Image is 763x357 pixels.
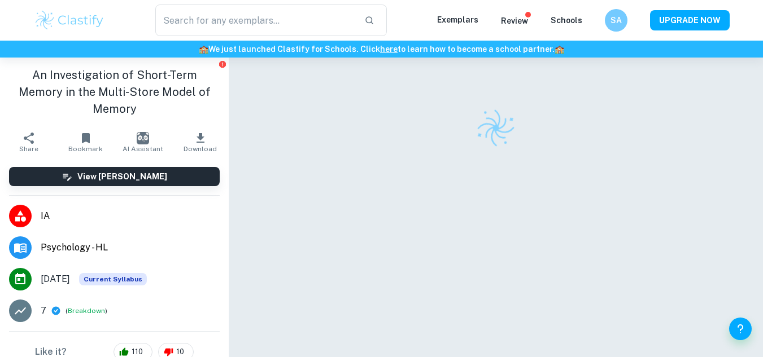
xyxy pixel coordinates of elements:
[155,5,356,36] input: Search for any exemplars...
[380,45,398,54] a: here
[77,170,167,183] h6: View [PERSON_NAME]
[2,43,761,55] h6: We just launched Clastify for Schools. Click to learn how to become a school partner.
[79,273,147,285] div: This exemplar is based on the current syllabus. Feel free to refer to it for inspiration/ideas wh...
[68,306,105,316] button: Breakdown
[57,126,114,158] button: Bookmark
[184,145,217,153] span: Download
[123,145,163,153] span: AI Assistant
[41,241,220,254] span: Psychology - HL
[66,306,107,316] span: ( )
[437,14,478,26] p: Exemplars
[172,126,229,158] button: Download
[650,10,730,30] button: UPGRADE NOW
[551,16,582,25] a: Schools
[137,132,149,144] img: AI Assistant
[9,167,220,186] button: View [PERSON_NAME]
[199,45,208,54] span: 🏫
[34,9,106,32] img: Clastify logo
[79,273,147,285] span: Current Syllabus
[472,104,520,152] img: Clastify logo
[115,126,172,158] button: AI Assistant
[41,209,220,223] span: IA
[41,304,46,318] p: 7
[41,272,70,286] span: [DATE]
[501,15,528,27] p: Review
[605,9,627,32] button: SA
[609,14,622,27] h6: SA
[68,145,103,153] span: Bookmark
[218,60,226,68] button: Report issue
[9,67,220,117] h1: An Investigation of Short-Term Memory in the Multi-Store Model of Memory
[729,318,752,340] button: Help and Feedback
[19,145,38,153] span: Share
[555,45,564,54] span: 🏫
